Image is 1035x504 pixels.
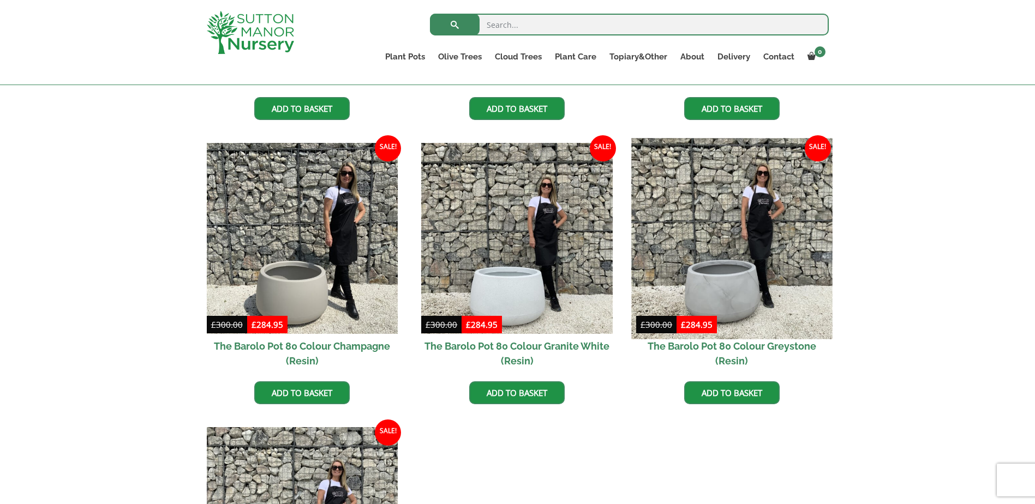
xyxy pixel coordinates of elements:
a: Sale! The Barolo Pot 80 Colour Granite White (Resin) [421,143,613,374]
a: Add to basket: “The Barolo Pot 80 Colour Greystone (Resin)” [684,381,780,404]
span: Sale! [805,135,831,161]
img: The Barolo Pot 80 Colour Granite White (Resin) [421,143,613,334]
span: Sale! [375,135,401,161]
a: Plant Care [548,49,603,64]
span: 0 [815,46,825,57]
bdi: 300.00 [211,319,243,330]
bdi: 284.95 [252,319,283,330]
a: About [674,49,711,64]
span: Sale! [375,419,401,446]
a: Add to basket: “The Barolo Pot 80 Colour Granite White (Resin)” [469,381,565,404]
bdi: 284.95 [466,319,498,330]
span: £ [252,319,256,330]
a: Topiary&Other [603,49,674,64]
a: Sale! The Barolo Pot 80 Colour Greystone (Resin) [636,143,828,374]
bdi: 284.95 [681,319,713,330]
span: £ [426,319,430,330]
a: Cloud Trees [488,49,548,64]
img: The Barolo Pot 80 Colour Greystone (Resin) [631,138,832,339]
a: Sale! The Barolo Pot 80 Colour Champagne (Resin) [207,143,398,374]
span: Sale! [590,135,616,161]
bdi: 300.00 [426,319,457,330]
span: £ [681,319,686,330]
a: 0 [801,49,829,64]
span: £ [211,319,216,330]
img: The Barolo Pot 80 Colour Champagne (Resin) [207,143,398,334]
bdi: 300.00 [641,319,672,330]
a: Add to basket: “The Barolo Pot 80 Colour Mocha (Resin)” [469,97,565,120]
a: Add to basket: “The Barolo Pot 80 Colour Clay (Resin)” [684,97,780,120]
a: Add to basket: “The Barolo Pot 80 Colour Champagne (Resin)” [254,381,350,404]
a: Plant Pots [379,49,432,64]
a: Add to basket: “The Barolo Pot 80 Colour Black (Resin)” [254,97,350,120]
a: Contact [757,49,801,64]
h2: The Barolo Pot 80 Colour Granite White (Resin) [421,334,613,373]
h2: The Barolo Pot 80 Colour Champagne (Resin) [207,334,398,373]
h2: The Barolo Pot 80 Colour Greystone (Resin) [636,334,828,373]
input: Search... [430,14,829,35]
span: £ [466,319,471,330]
span: £ [641,319,645,330]
a: Delivery [711,49,757,64]
img: logo [207,11,294,54]
a: Olive Trees [432,49,488,64]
